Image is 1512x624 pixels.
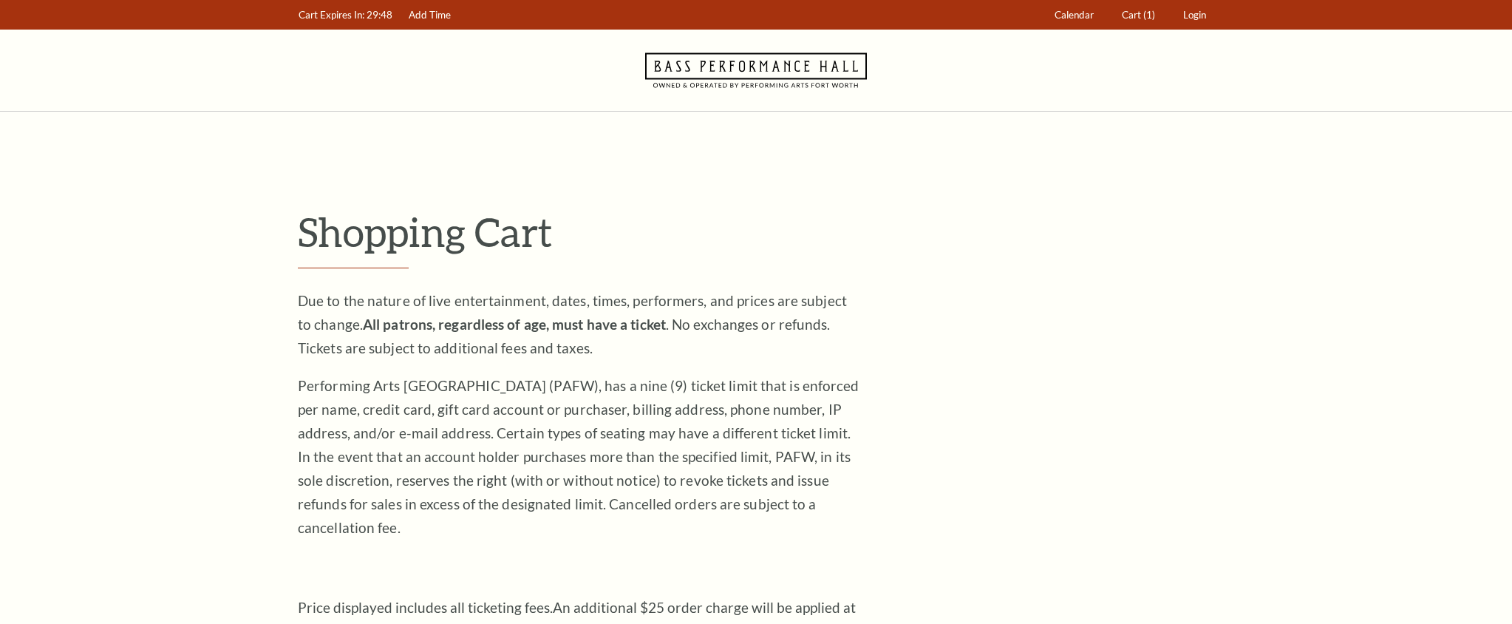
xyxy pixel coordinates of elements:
span: Cart Expires In: [299,9,364,21]
span: Cart [1122,9,1141,21]
a: Add Time [402,1,458,30]
a: Calendar [1048,1,1101,30]
span: Calendar [1055,9,1094,21]
strong: All patrons, regardless of age, must have a ticket [363,316,666,333]
a: Cart (1) [1115,1,1162,30]
span: (1) [1143,9,1155,21]
p: Performing Arts [GEOGRAPHIC_DATA] (PAFW), has a nine (9) ticket limit that is enforced per name, ... [298,374,859,540]
span: Due to the nature of live entertainment, dates, times, performers, and prices are subject to chan... [298,292,847,356]
span: 29:48 [367,9,392,21]
p: Shopping Cart [298,208,1214,256]
a: Login [1176,1,1213,30]
span: Login [1183,9,1206,21]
